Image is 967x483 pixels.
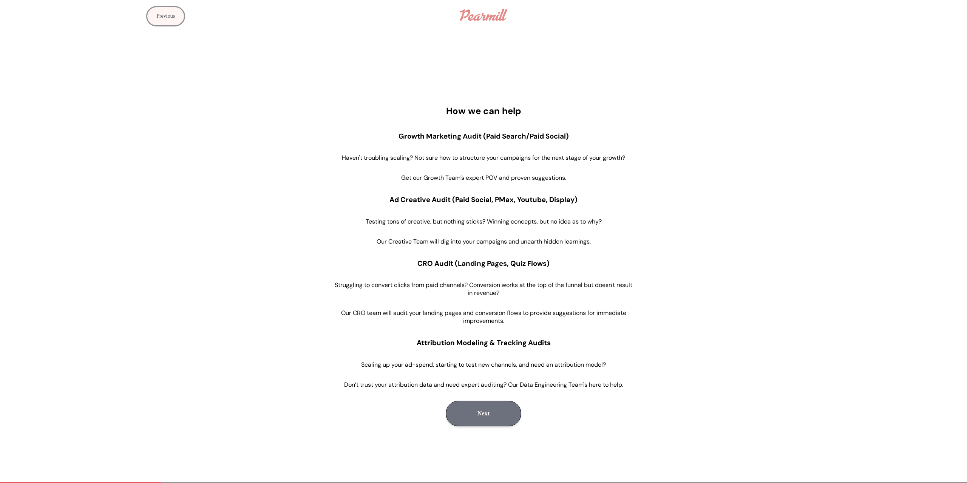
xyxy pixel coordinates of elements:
[446,401,521,426] button: Next
[332,281,635,297] p: Struggling to convert clicks from paid channels? Conversion works at the top of the funnel but do...
[460,9,507,21] img: Logo
[377,238,591,245] p: Our Creative Team will dig into your campaigns and unearth hidden learnings.
[417,338,551,347] h3: Attribution Modeling & Tracking Audits
[446,105,521,117] h2: How we can help
[456,5,511,25] a: Logo
[417,259,550,268] h3: CRO Audit (Landing Pages, Quiz Flows)
[366,218,602,225] p: Testing tons of creative, but nothing sticks? Winning concepts, but no idea as to why?
[389,195,578,204] h3: Ad Creative Audit (Paid Social, PMax, Youtube, Display)
[342,154,625,162] p: Haven't troubling scaling? Not sure how to structure your campaigns for the next stage of your gr...
[332,309,635,325] p: Our CRO team will audit your landing pages and conversion flows to provide suggestions for immedi...
[361,361,606,369] p: Scaling up your ad-spend, starting to test new channels, and need an attribution model?
[399,131,569,141] h3: Growth Marketing Audit (Paid Search/Paid Social)
[344,381,623,389] p: Don’t trust your attribution data and need expert auditing? Our Data Engineering Team's here to h...
[146,6,185,26] button: Previous
[401,174,566,182] p: Get our Growth Team’s expert POV and proven suggestions.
